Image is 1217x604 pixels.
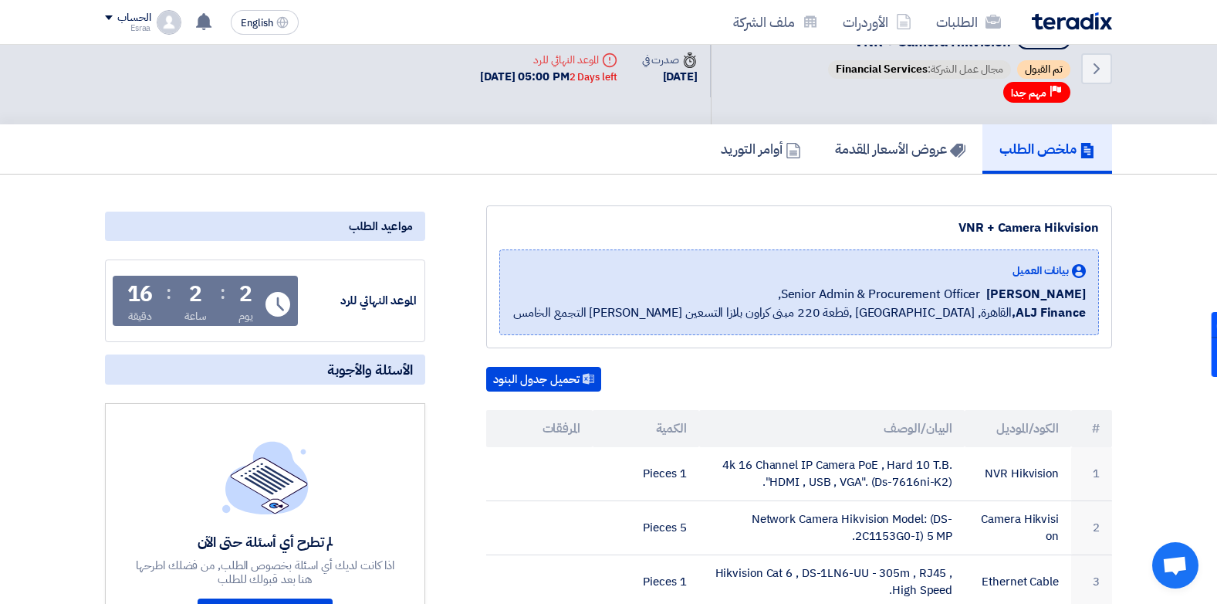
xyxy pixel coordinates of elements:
[231,10,299,35] button: English
[721,140,801,158] h5: أوامر التوريد
[836,61,928,77] span: Financial Services
[1152,542,1198,589] a: Open chat
[1071,501,1112,555] td: 2
[721,4,830,40] a: ملف الشركة
[241,18,273,29] span: English
[699,410,965,447] th: البيان/الوصف
[593,501,699,555] td: 5 Pieces
[1032,12,1112,30] img: Teradix logo
[1071,410,1112,447] th: #
[327,361,413,378] span: الأسئلة والأجوبة
[301,292,417,310] div: الموعد النهائي للرد
[166,279,171,307] div: :
[134,558,397,586] div: اذا كانت لديك أي اسئلة بخصوص الطلب, من فضلك اطرحها هنا بعد قبولك للطلب
[642,52,698,68] div: صدرت في
[127,283,154,305] div: 16
[157,10,181,35] img: profile_test.png
[593,410,699,447] th: الكمية
[965,410,1071,447] th: الكود/الموديل
[117,12,150,25] div: الحساب
[239,283,252,305] div: 2
[134,533,397,551] div: لم تطرح أي أسئلة حتى الآن
[105,212,425,241] div: مواعيد الطلب
[699,501,965,555] td: Network Camera Hikvision Model: (DS-2C1153G0-I) 5 MP.
[486,367,601,392] button: تحميل جدول البنود
[986,285,1086,304] span: [PERSON_NAME]
[238,308,253,324] div: يوم
[1025,36,1063,46] div: #71075
[1011,86,1046,100] span: مهم جدا
[189,283,202,305] div: 2
[486,410,593,447] th: المرفقات
[222,441,309,514] img: empty_state_list.svg
[105,24,150,32] div: Esraa
[835,140,965,158] h5: عروض الأسعار المقدمة
[699,447,965,501] td: 4k 16 Channel IP Camera PoE , Hard 10 T.B. "HDMI , USB , VGA". (Ds-7616ni-K2).
[830,4,924,40] a: الأوردرات
[818,124,982,174] a: عروض الأسعار المقدمة
[965,501,1071,555] td: Camera Hikvision
[480,68,617,86] div: [DATE] 05:00 PM
[965,447,1071,501] td: NVR Hikvision
[480,52,617,68] div: الموعد النهائي للرد
[1017,60,1070,79] span: تم القبول
[1012,304,1086,322] b: ALJ Finance,
[982,124,1112,174] a: ملخص الطلب
[704,124,818,174] a: أوامر التوريد
[642,68,698,86] div: [DATE]
[184,308,207,324] div: ساعة
[778,285,981,304] span: Senior Admin & Procurement Officer,
[1012,263,1069,279] span: بيانات العميل
[999,140,1095,158] h5: ملخص الطلب
[593,447,699,501] td: 1 Pieces
[924,4,1013,40] a: الطلبات
[499,219,1099,237] div: VNR + Camera Hikvision
[128,308,152,324] div: دقيقة
[828,60,1011,79] span: مجال عمل الشركة:
[570,70,617,85] div: 2 Days left
[220,279,225,307] div: :
[1071,447,1112,501] td: 1
[513,304,1086,322] span: القاهرة, [GEOGRAPHIC_DATA] ,قطعة 220 مبنى كراون بلازا التسعين [PERSON_NAME] التجمع الخامس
